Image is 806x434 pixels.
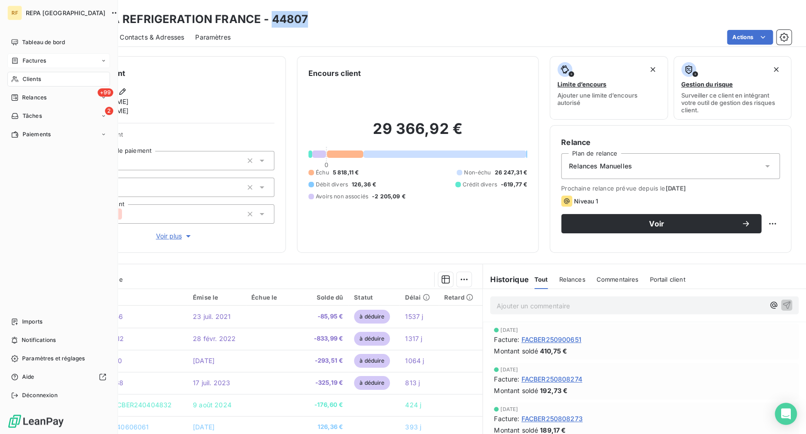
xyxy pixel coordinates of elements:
span: à déduire [354,310,390,324]
span: [DATE] [500,367,518,372]
div: RF [7,6,22,20]
span: REPA [GEOGRAPHIC_DATA] [26,9,105,17]
span: Propriétés Client [74,131,274,144]
span: -85,95 € [309,312,343,321]
span: 1064 j [405,357,424,365]
span: Limite d’encours [557,81,606,88]
span: DOUBLE RGT FACBER240404832 [66,401,172,409]
div: Émise le [193,294,240,301]
span: 23 juil. 2021 [193,312,231,320]
span: [DATE] [665,185,686,192]
span: 126,36 € [309,422,343,432]
span: à déduire [354,376,390,390]
div: Solde dû [309,294,343,301]
input: Ajouter une valeur [122,210,129,218]
span: 5 818,11 € [333,168,359,177]
span: Facture : [494,414,519,423]
span: Tableau de bord [22,38,65,46]
span: FACBER250808274 [521,374,582,384]
span: 9 août 2024 [193,401,232,409]
button: Voir plus [74,231,274,241]
span: Commentaires [596,276,638,283]
span: [DATE] [193,357,215,365]
span: Tout [534,276,548,283]
div: Retard [444,294,477,301]
span: FACBER250900651 [521,335,581,344]
span: Voir [572,220,741,227]
span: Factures [23,57,46,65]
button: Gestion du risqueSurveiller ce client en intégrant votre outil de gestion des risques client. [673,56,792,120]
span: Niveau 1 [574,197,598,205]
span: Montant soldé [494,346,538,356]
span: Surveiller ce client en intégrant votre outil de gestion des risques client. [681,92,784,114]
div: Open Intercom Messenger [775,403,797,425]
span: 410,75 € [540,346,567,356]
span: Paiements [23,130,51,139]
span: 813 j [405,379,420,387]
span: Tâches [23,112,42,120]
span: 26 247,31 € [494,168,527,177]
span: 1537 j [405,312,423,320]
span: Prochaine relance prévue depuis le [561,185,780,192]
span: -293,51 € [309,356,343,365]
h6: Informations client [56,68,274,79]
button: Actions [727,30,773,45]
span: -2 205,09 € [372,192,406,201]
h2: 29 366,92 € [308,120,527,147]
h6: Relance [561,137,780,148]
span: +99 [98,88,113,97]
div: Statut [354,294,394,301]
span: Facture : [494,374,519,384]
span: Notifications [22,336,56,344]
span: Aide [22,373,35,381]
span: Imports [22,318,42,326]
div: Délai [405,294,433,301]
span: 393 j [405,423,421,431]
span: Facture : [494,335,519,344]
div: Référence [66,293,182,301]
span: Relances [559,276,585,283]
span: Ajouter une limite d’encours autorisé [557,92,660,106]
h6: Historique [483,274,529,285]
span: 0 [325,161,328,168]
span: Contacts & Adresses [120,33,184,42]
span: Débit divers [316,180,348,189]
span: Avoirs non associés [316,192,368,201]
span: 1317 j [405,335,422,342]
span: 2 [105,107,113,115]
h3: AXIMA REFRIGERATION FRANCE - 44807 [81,11,308,28]
span: -176,60 € [309,400,343,410]
span: Voir plus [156,231,193,241]
span: [DATE] [500,327,518,333]
span: Paramètres [195,33,231,42]
span: Crédit divers [463,180,497,189]
span: -325,19 € [309,378,343,388]
span: 424 j [405,401,421,409]
span: FACBER250808273 [521,414,582,423]
span: 28 févr. 2022 [193,335,236,342]
span: Gestion du risque [681,81,733,88]
span: à déduire [354,354,390,368]
span: Paramètres et réglages [22,354,85,363]
span: Montant soldé [494,386,538,395]
button: Voir [561,214,761,233]
span: 126,36 € [352,180,376,189]
span: Relances Manuelles [569,162,632,171]
span: 192,73 € [540,386,568,395]
span: Échu [316,168,329,177]
span: à déduire [354,332,390,346]
span: Non-échu [464,168,491,177]
span: Relances [22,93,46,102]
span: -619,77 € [501,180,527,189]
span: Déconnexion [22,391,58,399]
img: Logo LeanPay [7,414,64,428]
a: Aide [7,370,110,384]
div: Échue le [251,294,298,301]
button: Limite d’encoursAjouter une limite d’encours autorisé [550,56,668,120]
span: [DATE] [500,406,518,412]
span: Portail client [649,276,685,283]
h6: Encours client [308,68,361,79]
span: Clients [23,75,41,83]
span: 17 juil. 2023 [193,379,230,387]
span: -833,99 € [309,334,343,343]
